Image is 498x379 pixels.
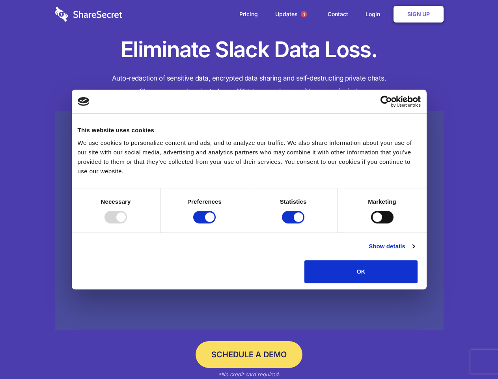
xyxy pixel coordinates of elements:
a: Usercentrics Cookiebot - opens in a new window [352,96,421,107]
a: Schedule a Demo [196,341,302,368]
h1: Eliminate Slack Data Loss. [55,36,444,64]
a: Pricing [231,2,266,26]
strong: Statistics [280,198,307,205]
a: Contact [320,2,356,26]
strong: Preferences [187,198,222,205]
strong: Necessary [101,198,131,205]
span: 1 [301,11,307,17]
img: logo [78,97,90,106]
em: *No credit card required. [218,371,280,377]
button: OK [304,260,418,283]
div: We use cookies to personalize content and ads, and to analyze our traffic. We also share informat... [78,138,421,176]
strong: Marketing [368,198,396,205]
a: Wistia video thumbnail [55,111,444,330]
h4: Auto-redaction of sensitive data, encrypted data sharing and self-destructing private chats. Shar... [55,72,444,98]
a: Show details [369,242,414,251]
a: Sign Up [394,6,444,23]
div: This website uses cookies [78,126,421,135]
a: Login [358,2,392,26]
img: logo-wordmark-white-trans-d4663122ce5f474addd5e946df7df03e33cb6a1c49d2221995e7729f52c070b2.svg [55,7,122,22]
